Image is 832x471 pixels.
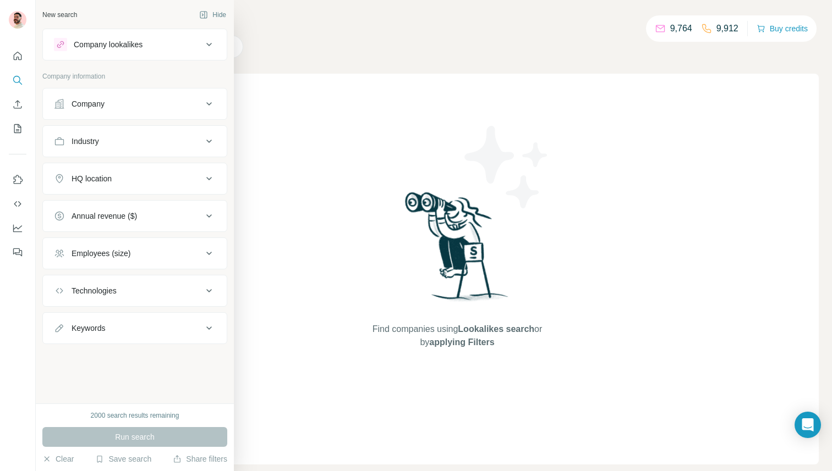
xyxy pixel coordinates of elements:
div: Annual revenue ($) [72,210,137,221]
img: Surfe Illustration - Woman searching with binoculars [400,189,514,312]
div: New search [42,10,77,20]
button: Buy credits [757,21,808,36]
button: Employees (size) [43,240,227,267]
button: Industry [43,128,227,154]
div: 2000 search results remaining [91,411,179,420]
button: Clear [42,453,74,464]
button: Use Surfe on LinkedIn [9,170,26,190]
div: HQ location [72,173,112,184]
button: Technologies [43,278,227,304]
button: Dashboard [9,218,26,238]
button: Enrich CSV [9,95,26,114]
h4: Search [96,13,819,29]
p: 9,764 [670,22,692,35]
span: applying Filters [429,337,494,347]
p: Company information [42,71,227,81]
button: Save search [95,453,151,464]
button: Feedback [9,242,26,262]
button: Search [9,70,26,90]
img: Avatar [9,11,26,29]
button: Hide [191,7,234,23]
button: Share filters [173,453,227,464]
button: HQ location [43,165,227,192]
div: Employees (size) [72,248,130,259]
img: Surfe Illustration - Stars [457,118,556,217]
div: Keywords [72,323,105,334]
button: My lists [9,119,26,138]
button: Company lookalikes [43,31,227,58]
button: Use Surfe API [9,194,26,214]
span: Find companies using or by [369,323,545,349]
div: Company lookalikes [74,39,143,50]
span: Lookalikes search [458,324,534,334]
p: 9,912 [716,22,738,35]
button: Company [43,91,227,117]
div: Company [72,98,105,109]
div: Open Intercom Messenger [795,412,821,438]
button: Annual revenue ($) [43,203,227,229]
div: Technologies [72,285,117,296]
button: Keywords [43,315,227,341]
button: Quick start [9,46,26,66]
div: Industry [72,136,99,147]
